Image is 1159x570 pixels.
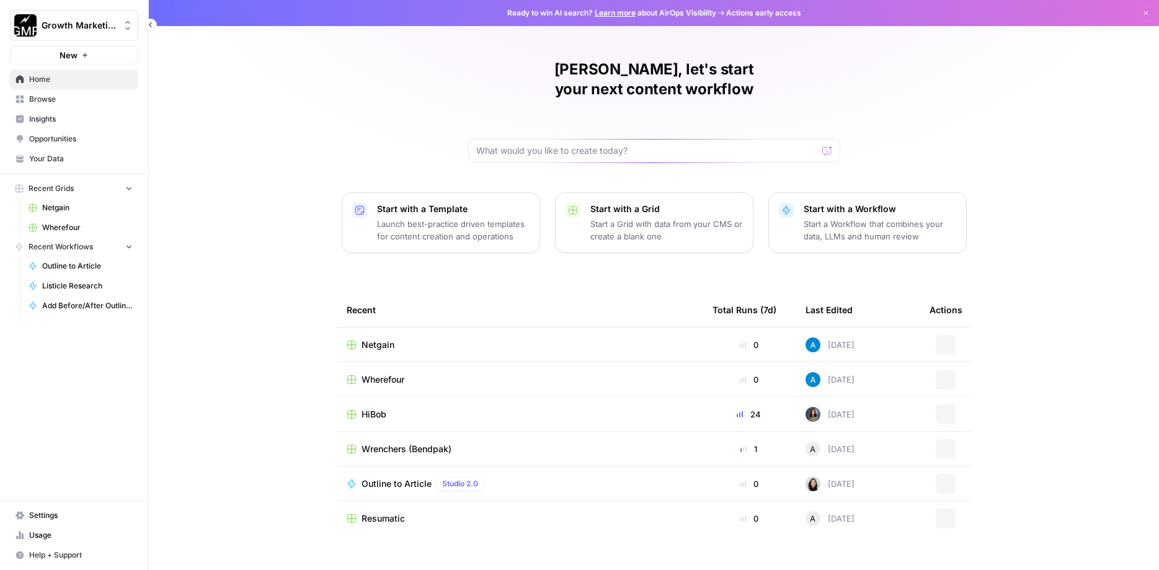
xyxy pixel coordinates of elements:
[60,49,78,61] span: New
[804,218,956,243] p: Start a Workflow that combines your data, LLMs and human review
[713,512,786,525] div: 0
[806,476,855,491] div: [DATE]
[476,145,817,157] input: What would you like to create today?
[10,89,138,109] a: Browse
[10,179,138,198] button: Recent Grids
[713,478,786,490] div: 0
[29,241,93,252] span: Recent Workflows
[29,114,133,125] span: Insights
[347,443,693,455] a: Wrenchers (Bendpak)
[10,545,138,565] button: Help + Support
[10,109,138,129] a: Insights
[10,505,138,525] a: Settings
[377,203,530,215] p: Start with a Template
[362,478,432,490] span: Outline to Article
[42,261,133,272] span: Outline to Article
[713,339,786,351] div: 0
[347,293,693,327] div: Recent
[810,443,815,455] span: A
[42,222,133,233] span: Wherefour
[42,19,117,32] span: Growth Marketing Pro
[362,512,405,525] span: Resumatic
[10,149,138,169] a: Your Data
[713,293,776,327] div: Total Runs (7d)
[590,203,743,215] p: Start with a Grid
[507,7,716,19] span: Ready to win AI search? about AirOps Visibility
[806,337,855,352] div: [DATE]
[23,218,138,238] a: Wherefour
[806,337,820,352] img: do124gdx894f335zdccqe6wlef5a
[10,525,138,545] a: Usage
[342,192,540,253] button: Start with a TemplateLaunch best-practice driven templates for content creation and operations
[362,339,394,351] span: Netgain
[10,238,138,256] button: Recent Workflows
[347,373,693,386] a: Wherefour
[29,510,133,521] span: Settings
[10,46,138,65] button: New
[595,8,636,17] a: Learn more
[377,218,530,243] p: Launch best-practice driven templates for content creation and operations
[347,339,693,351] a: Netgain
[713,408,786,421] div: 24
[23,198,138,218] a: Netgain
[726,7,801,19] span: Actions early access
[29,550,133,561] span: Help + Support
[42,300,133,311] span: Add Before/After Outline to KB
[806,442,855,456] div: [DATE]
[10,10,138,41] button: Workspace: Growth Marketing Pro
[590,218,743,243] p: Start a Grid with data from your CMS or create a blank one
[806,293,853,327] div: Last Edited
[347,408,693,421] a: HiBob
[804,203,956,215] p: Start with a Workflow
[10,69,138,89] a: Home
[347,512,693,525] a: Resumatic
[555,192,753,253] button: Start with a GridStart a Grid with data from your CMS or create a blank one
[10,129,138,149] a: Opportunities
[468,60,840,99] h1: [PERSON_NAME], let's start your next content workflow
[713,373,786,386] div: 0
[42,202,133,213] span: Netgain
[806,407,820,422] img: q840ambyqsdkpt4363qgssii3vef
[806,407,855,422] div: [DATE]
[362,373,404,386] span: Wherefour
[29,94,133,105] span: Browse
[806,372,820,387] img: do124gdx894f335zdccqe6wlef5a
[806,476,820,491] img: t5ef5oef8zpw1w4g2xghobes91mw
[347,476,693,491] a: Outline to ArticleStudio 2.0
[29,183,74,194] span: Recent Grids
[29,74,133,85] span: Home
[42,280,133,292] span: Listicle Research
[29,153,133,164] span: Your Data
[768,192,967,253] button: Start with a WorkflowStart a Workflow that combines your data, LLMs and human review
[362,443,451,455] span: Wrenchers (Bendpak)
[29,133,133,145] span: Opportunities
[23,296,138,316] a: Add Before/After Outline to KB
[810,512,815,525] span: A
[23,276,138,296] a: Listicle Research
[442,478,478,489] span: Studio 2.0
[29,530,133,541] span: Usage
[806,511,855,526] div: [DATE]
[806,372,855,387] div: [DATE]
[14,14,37,37] img: Growth Marketing Pro Logo
[23,256,138,276] a: Outline to Article
[362,408,386,421] span: HiBob
[930,293,962,327] div: Actions
[713,443,786,455] div: 1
